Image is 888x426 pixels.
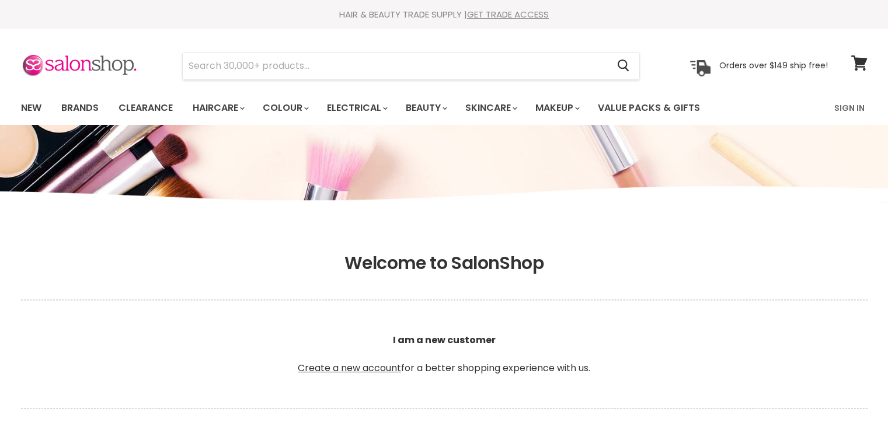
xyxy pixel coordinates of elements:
input: Search [183,53,608,79]
a: Makeup [527,96,587,120]
a: Sign In [827,96,872,120]
h1: Welcome to SalonShop [21,253,868,274]
a: Haircare [184,96,252,120]
form: Product [182,52,640,80]
a: GET TRADE ACCESS [467,8,549,20]
nav: Main [6,91,882,125]
p: for a better shopping experience with us. [21,305,868,403]
a: Clearance [110,96,182,120]
div: HAIR & BEAUTY TRADE SUPPLY | [6,9,882,20]
ul: Main menu [12,91,768,125]
b: I am a new customer [393,333,496,347]
a: Value Packs & Gifts [589,96,709,120]
a: New [12,96,50,120]
a: Colour [254,96,316,120]
p: Orders over $149 ship free! [719,60,828,71]
a: Electrical [318,96,395,120]
a: Skincare [457,96,524,120]
a: Brands [53,96,107,120]
button: Search [608,53,639,79]
a: Create a new account [298,361,401,375]
a: Beauty [397,96,454,120]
